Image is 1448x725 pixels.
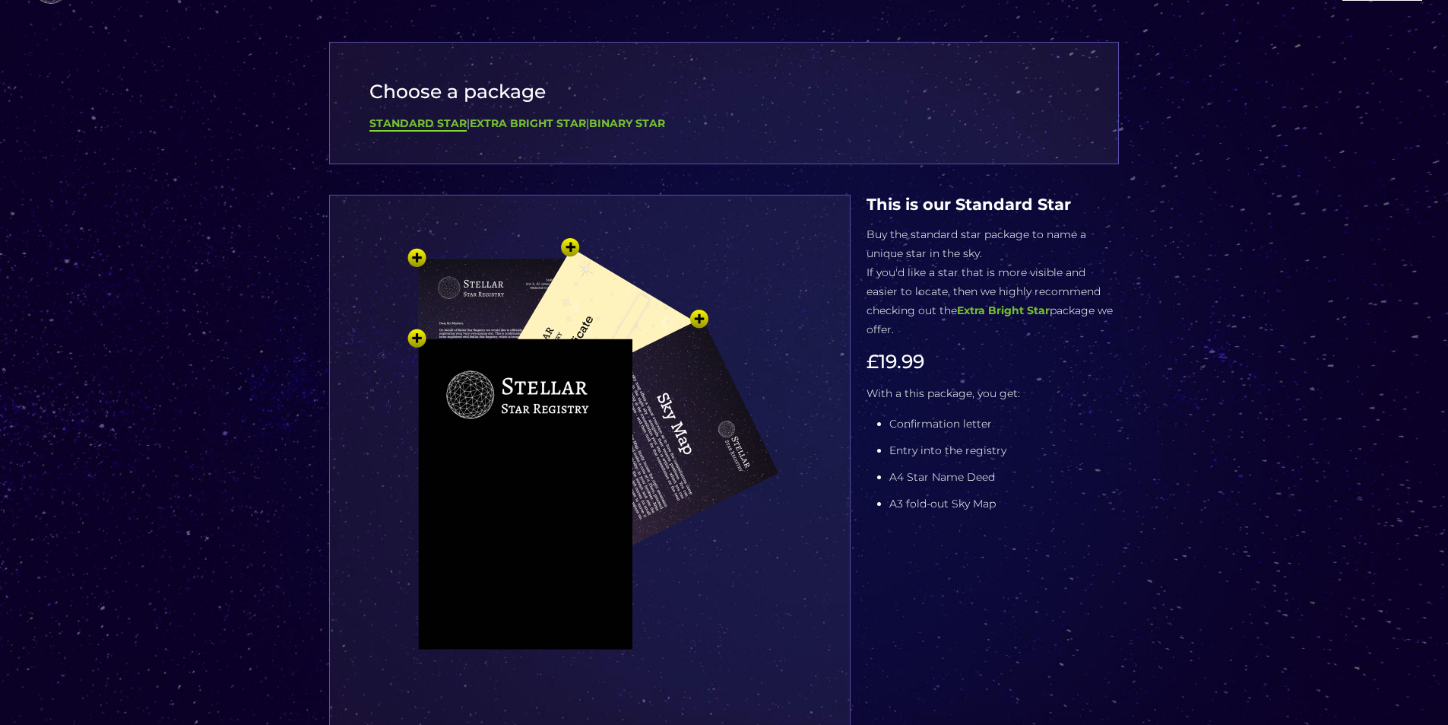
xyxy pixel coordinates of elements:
[889,415,1119,434] li: Confirmation letter
[369,114,1079,133] div: | |
[369,81,1079,103] h3: Choose a package
[867,351,1119,373] h3: £
[867,225,1119,339] p: Buy the standard star package to name a unique star in the sky. If you'd like a star that is more...
[879,350,924,373] span: 19.99
[470,116,586,130] a: Extra Bright Star
[889,494,1119,514] li: A3 fold-out Sky Map
[957,304,1050,317] a: Extra Bright Star
[589,116,665,130] a: Binary Star
[369,116,467,130] b: Standard Star
[867,384,1119,403] p: With a this package, you get:
[889,441,1119,460] li: Entry into the registry
[369,116,467,132] a: Standard Star
[889,468,1119,487] li: A4 Star Name Deed
[867,195,1119,214] h4: This is our Standard Star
